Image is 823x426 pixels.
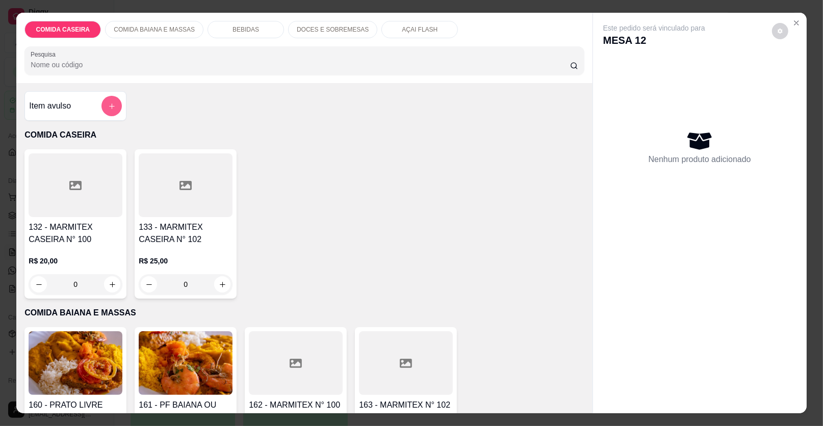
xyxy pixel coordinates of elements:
[603,23,705,33] p: Este pedido será vinculado para
[139,221,233,246] h4: 133 - MARMITEX CASEIRA N° 102
[141,276,157,292] button: decrease-product-quantity
[139,331,233,395] img: product-image
[31,50,59,59] label: Pesquisa
[31,276,47,292] button: decrease-product-quantity
[359,399,453,411] h4: 163 - MARMITEX N° 102
[788,15,805,31] button: Close
[104,276,120,292] button: increase-product-quantity
[139,256,233,266] p: R$ 25,00
[36,25,90,34] p: COMIDA CASEIRA
[772,23,788,39] button: decrease-product-quantity
[29,331,122,395] img: product-image
[297,25,369,34] p: DOCES E SOBREMESAS
[603,33,705,47] p: MESA 12
[649,153,751,166] p: Nenhum produto adicionado
[114,25,195,34] p: COMIDA BAIANA E MASSAS
[24,307,584,319] p: COMIDA BAIANA E MASSAS
[402,25,438,34] p: AÇAI FLASH
[29,221,122,246] h4: 132 - MARMITEX CASEIRA N° 100
[233,25,259,34] p: BEBIDAS
[29,100,71,112] h4: Item avulso
[31,60,570,70] input: Pesquisa
[214,276,230,292] button: increase-product-quantity
[249,399,343,411] h4: 162 - MARMITEX N° 100
[24,129,584,141] p: COMIDA CASEIRA
[29,399,122,411] h4: 160 - PRATO LIVRE
[101,96,122,116] button: add-separate-item
[29,256,122,266] p: R$ 20,00
[139,399,233,423] h4: 161 - PF BAIANA OU MASSAS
